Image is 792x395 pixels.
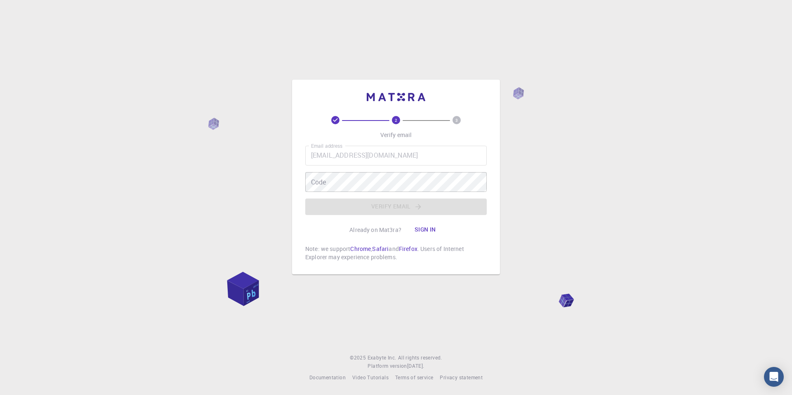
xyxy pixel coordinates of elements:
[368,354,396,362] a: Exabyte Inc.
[764,367,784,387] div: Open Intercom Messenger
[349,226,401,234] p: Already on Mat3ra?
[309,374,346,381] span: Documentation
[395,374,433,381] span: Terms of service
[372,245,389,253] a: Safari
[352,374,389,382] a: Video Tutorials
[368,362,407,370] span: Platform version
[440,374,483,382] a: Privacy statement
[311,142,342,149] label: Email address
[352,374,389,381] span: Video Tutorials
[440,374,483,381] span: Privacy statement
[350,354,367,362] span: © 2025
[399,245,417,253] a: Firefox
[395,374,433,382] a: Terms of service
[305,245,487,261] p: Note: we support , and . Users of Internet Explorer may experience problems.
[368,354,396,361] span: Exabyte Inc.
[309,374,346,382] a: Documentation
[407,362,424,369] span: [DATE] .
[350,245,371,253] a: Chrome
[455,117,458,123] text: 3
[408,222,443,238] button: Sign in
[395,117,397,123] text: 2
[398,354,442,362] span: All rights reserved.
[407,362,424,370] a: [DATE].
[380,131,412,139] p: Verify email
